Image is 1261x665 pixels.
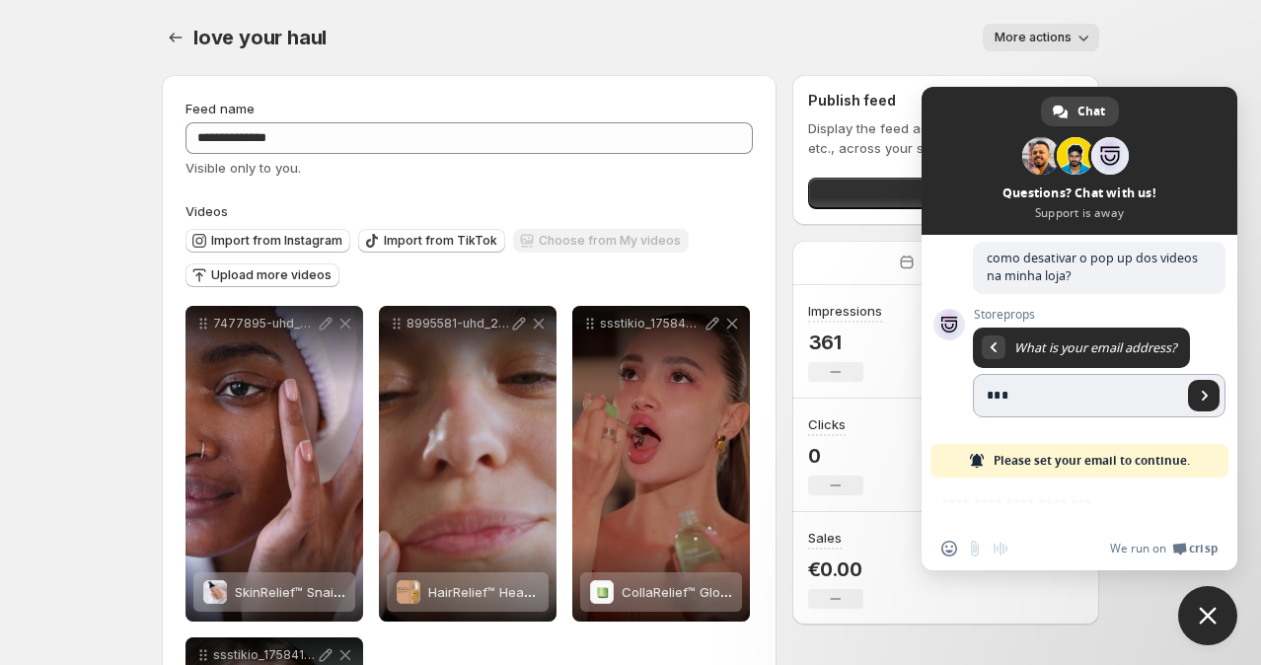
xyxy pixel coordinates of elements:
span: Import from Instagram [211,233,342,249]
p: €0.00 [808,557,863,581]
span: como desativar o pop up dos videos na minha loja? [987,250,1198,284]
p: 7477895-uhd_2160_3840_24fps [213,316,316,332]
span: love your haul [193,26,327,49]
span: Feed name [185,101,255,116]
p: ssstikio_1758409838775 [600,316,703,332]
p: 30 days [921,253,971,272]
span: Please set your email to continue. [994,444,1190,478]
button: Import from Instagram [185,229,350,253]
div: Close chat [1178,586,1237,645]
span: We run on [1110,541,1166,556]
div: ssstikio_1758409838775CollaRelief™ Glow PadsCollaRelief™ Glow Pads [572,306,750,622]
h3: Sales [808,528,842,548]
h3: Clicks [808,414,846,434]
h2: Publish feed [808,91,1083,111]
p: 0 [808,444,863,468]
span: Insert an emoji [941,541,957,556]
span: SkinRelief™ Snail Repair – 150ml 96% Advanced Mucin Serum [235,584,615,600]
div: 8995581-uhd_2160_3840_25fpsHairRelief™ Heat Protect & Shine – 45ml Vegan SerumHairRelief™ Heat Pr... [379,306,556,622]
span: Import from TikTok [384,233,497,249]
div: 7477895-uhd_2160_3840_24fpsSkinRelief™ Snail Repair – 150ml 96% Advanced Mucin SerumSkinRelief™ S... [185,306,363,622]
span: Chat [1077,97,1105,126]
span: Upload more videos [211,267,332,283]
input: Enter your email address... [973,374,1182,417]
p: Display the feed as a carousel, spotlight, etc., across your store. [808,118,1083,158]
button: Publish [808,178,1083,209]
span: Videos [185,203,228,219]
button: Settings [162,24,189,51]
span: HairRelief™ Heat Protect & Shine – 45ml Vegan Serum [428,584,759,600]
div: Return to message [982,335,1005,359]
img: CollaRelief™ Glow Pads [590,580,614,604]
div: Chat [1041,97,1119,126]
button: Upload more videos [185,263,339,287]
span: Storeprops [973,308,1225,322]
button: More actions [983,24,1099,51]
p: ssstikio_1758413664000 [213,647,316,663]
img: SkinRelief™ Snail Repair – 150ml 96% Advanced Mucin Serum [203,580,227,604]
span: Visible only to you. [185,160,301,176]
span: CollaRelief™ Glow Pads [622,584,766,600]
span: Crisp [1189,541,1218,556]
span: What is your email address? [1014,339,1176,356]
span: Send [1188,380,1220,411]
img: HairRelief™ Heat Protect & Shine – 45ml Vegan Serum [397,580,420,604]
span: More actions [995,30,1072,45]
button: Import from TikTok [358,229,505,253]
a: We run onCrisp [1110,541,1218,556]
p: 361 [808,331,882,354]
p: 8995581-uhd_2160_3840_25fps [407,316,509,332]
h3: Impressions [808,301,882,321]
